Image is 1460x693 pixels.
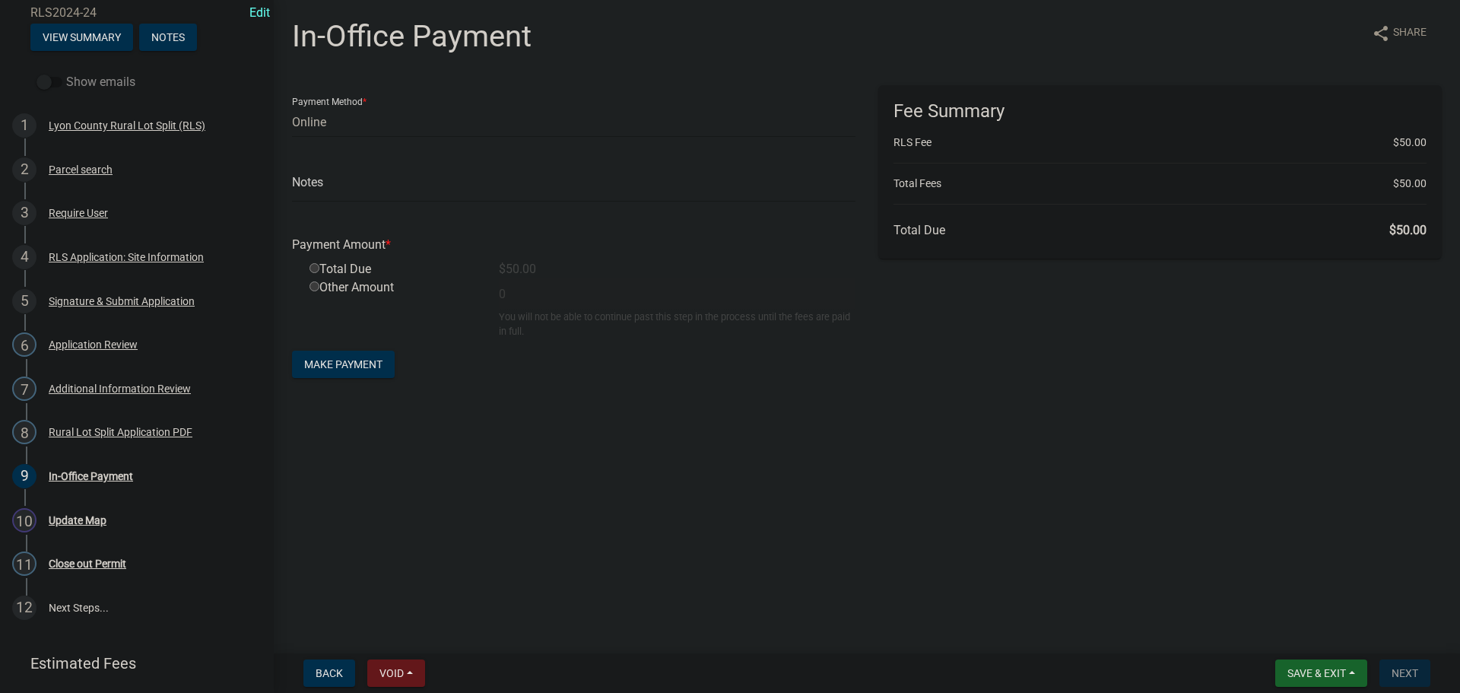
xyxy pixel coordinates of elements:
[49,383,191,394] div: Additional Information Review
[36,73,135,91] label: Show emails
[1389,223,1427,237] span: $50.00
[49,164,113,175] div: Parcel search
[12,157,36,182] div: 2
[49,252,204,262] div: RLS Application: Site Information
[281,236,867,254] div: Payment Amount
[893,176,1427,192] li: Total Fees
[49,208,108,218] div: Require User
[12,508,36,532] div: 10
[12,245,36,269] div: 4
[12,420,36,444] div: 8
[1393,24,1427,43] span: Share
[1393,135,1427,151] span: $50.00
[30,24,133,51] button: View Summary
[367,660,425,687] button: Void
[316,667,343,679] span: Back
[1392,667,1418,679] span: Next
[12,113,36,138] div: 1
[139,24,197,51] button: Notes
[298,260,487,278] div: Total Due
[12,552,36,576] div: 11
[304,358,382,370] span: Make Payment
[12,464,36,488] div: 9
[249,5,270,20] wm-modal-confirm: Edit Application Number
[1287,667,1346,679] span: Save & Exit
[49,296,195,307] div: Signature & Submit Application
[1372,24,1390,43] i: share
[1360,18,1439,48] button: shareShare
[49,427,192,437] div: Rural Lot Split Application PDF
[12,201,36,225] div: 3
[12,648,249,679] a: Estimated Fees
[303,660,355,687] button: Back
[139,33,197,45] wm-modal-confirm: Notes
[30,33,133,45] wm-modal-confirm: Summary
[1379,660,1430,687] button: Next
[12,596,36,620] div: 12
[30,5,243,20] span: RLS2024-24
[49,515,106,526] div: Update Map
[1393,176,1427,192] span: $50.00
[49,339,138,350] div: Application Review
[893,100,1427,122] h6: Fee Summary
[893,135,1427,151] li: RLS Fee
[12,289,36,313] div: 5
[49,558,126,569] div: Close out Permit
[292,351,395,378] button: Make Payment
[1275,660,1367,687] button: Save & Exit
[298,278,487,339] div: Other Amount
[379,667,404,679] span: Void
[49,120,205,131] div: Lyon County Rural Lot Split (RLS)
[12,332,36,357] div: 6
[893,223,1427,237] h6: Total Due
[12,377,36,401] div: 7
[249,5,270,20] a: Edit
[292,18,532,55] h1: In-Office Payment
[49,471,133,482] div: In-Office Payment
